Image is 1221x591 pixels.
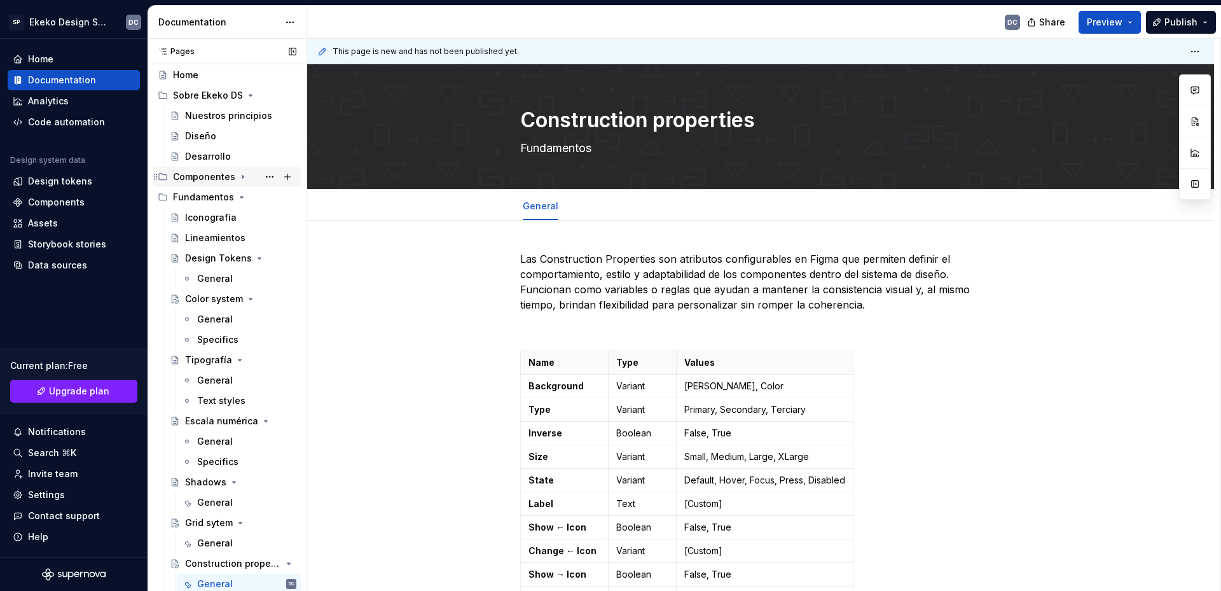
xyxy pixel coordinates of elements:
[528,356,600,369] p: Name
[9,15,24,30] div: SP
[165,472,301,492] a: Shadows
[8,91,140,111] a: Analytics
[3,8,145,36] button: SPEkeko Design SystemDC
[616,545,668,557] p: Variant
[153,85,301,106] div: Sobre Ekeko DS
[185,517,233,529] div: Grid sytem
[10,155,85,165] div: Design system data
[523,200,558,211] a: General
[165,553,301,574] a: Construction properties
[49,385,109,398] span: Upgrade plan
[528,380,584,391] strong: Background
[528,545,597,556] strong: Change ← Icon
[8,192,140,212] a: Components
[185,252,252,265] div: Design Tokens
[177,452,301,472] a: Specifics
[684,356,845,369] p: Values
[684,380,845,393] p: [PERSON_NAME], Color
[153,187,301,207] div: Fundamentos
[165,513,301,533] a: Grid sytem
[197,435,233,448] div: General
[173,89,243,102] div: Sobre Ekeko DS
[165,248,301,268] a: Design Tokens
[185,415,258,428] div: Escala numérica
[28,259,87,272] div: Data sources
[185,557,281,570] div: Construction properties
[8,255,140,275] a: Data sources
[616,403,668,416] p: Variant
[185,232,245,244] div: Lineamientos
[616,450,668,463] p: Variant
[177,330,301,350] a: Specifics
[173,69,198,81] div: Home
[165,350,301,370] a: Tipografía
[197,496,233,509] div: General
[28,447,76,459] div: Search ⌘K
[28,426,86,438] div: Notifications
[8,422,140,442] button: Notifications
[177,309,301,330] a: General
[8,506,140,526] button: Contact support
[197,272,233,285] div: General
[165,126,301,146] a: Diseño
[684,497,845,510] p: [Custom]
[28,53,53,66] div: Home
[616,497,668,510] p: Text
[616,521,668,534] p: Boolean
[616,356,668,369] p: Type
[173,191,234,204] div: Fundamentos
[10,380,137,403] a: Upgrade plan
[28,116,105,129] div: Code automation
[528,404,551,415] strong: Type
[684,521,845,534] p: False, True
[185,109,272,122] div: Nuestros principios
[1146,11,1216,34] button: Publish
[616,427,668,440] p: Boolean
[185,150,231,163] div: Desarrollo
[528,475,554,485] strong: State
[177,492,301,513] a: General
[185,354,232,366] div: Tipografía
[28,74,96,87] div: Documentation
[528,428,562,438] strong: Inverse
[1021,11,1073,34] button: Share
[10,359,137,372] div: Current plan : Free
[42,568,106,581] svg: Supernova Logo
[197,394,245,407] div: Text styles
[28,95,69,108] div: Analytics
[177,533,301,553] a: General
[28,238,106,251] div: Storybook stories
[153,167,301,187] div: Componentes
[197,537,233,550] div: General
[528,498,553,509] strong: Label
[684,403,845,416] p: Primary, Secondary, Terciary
[8,234,140,254] a: Storybook stories
[28,217,58,230] div: Assets
[29,16,111,29] div: Ekeko Design System
[1039,16,1065,29] span: Share
[185,293,243,305] div: Color system
[520,251,1001,312] p: Las Construction Properties son atributos configurables en Figma que permiten definir el comporta...
[8,171,140,191] a: Design tokens
[8,213,140,233] a: Assets
[197,313,233,326] div: General
[684,545,845,557] p: [Custom]
[197,333,238,346] div: Specifics
[28,175,92,188] div: Design tokens
[28,196,85,209] div: Components
[165,411,301,431] a: Escala numérica
[518,105,998,136] textarea: Construction properties
[1079,11,1141,34] button: Preview
[528,522,586,532] strong: Show ← Icon
[616,568,668,581] p: Boolean
[177,391,301,411] a: Text styles
[333,46,519,57] span: This page is new and has not been published yet.
[1007,17,1018,27] div: DC
[165,207,301,228] a: Iconografía
[684,474,845,487] p: Default, Hover, Focus, Press, Disabled
[165,106,301,126] a: Nuestros principios
[684,568,845,581] p: False, True
[8,527,140,547] button: Help
[28,510,100,522] div: Contact support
